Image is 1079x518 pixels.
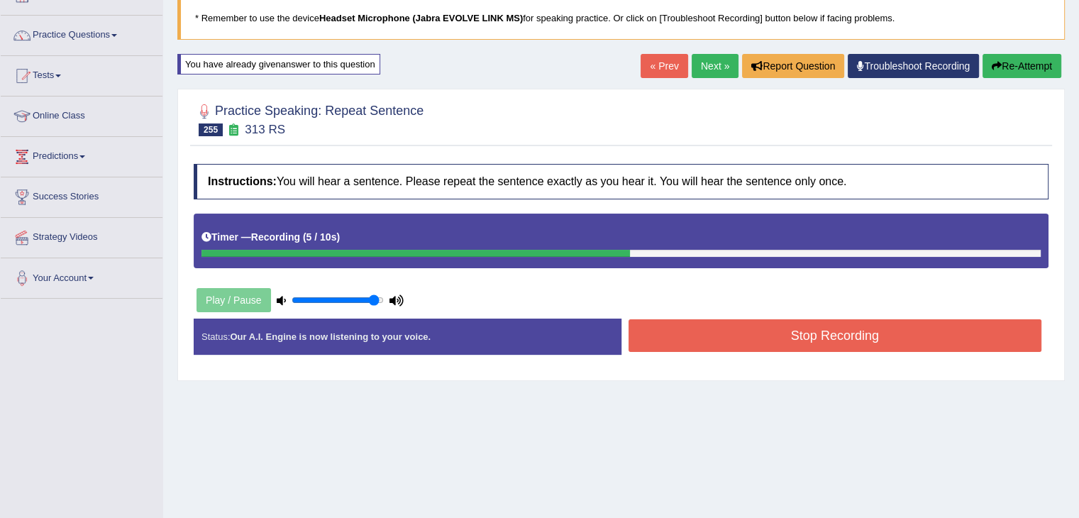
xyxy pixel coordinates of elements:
b: Instructions: [208,175,277,187]
b: Headset Microphone (Jabra EVOLVE LINK MS) [319,13,523,23]
div: You have already given answer to this question [177,54,380,75]
button: Stop Recording [629,319,1042,352]
h4: You will hear a sentence. Please repeat the sentence exactly as you hear it. You will hear the se... [194,164,1048,199]
span: 255 [199,123,223,136]
a: Success Stories [1,177,162,213]
a: Practice Questions [1,16,162,51]
a: Troubleshoot Recording [848,54,979,78]
a: Tests [1,56,162,92]
b: ( [303,231,306,243]
h5: Timer — [201,232,340,243]
b: ) [336,231,340,243]
button: Report Question [742,54,844,78]
button: Re-Attempt [983,54,1061,78]
b: 5 / 10s [306,231,337,243]
a: Your Account [1,258,162,294]
a: Online Class [1,97,162,132]
h2: Practice Speaking: Repeat Sentence [194,101,424,136]
small: 313 RS [245,123,285,136]
a: Predictions [1,137,162,172]
a: « Prev [641,54,687,78]
strong: Our A.I. Engine is now listening to your voice. [230,331,431,342]
small: Exam occurring question [226,123,241,137]
div: Status: [194,319,621,355]
b: Recording [251,231,300,243]
a: Strategy Videos [1,218,162,253]
a: Next » [692,54,738,78]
